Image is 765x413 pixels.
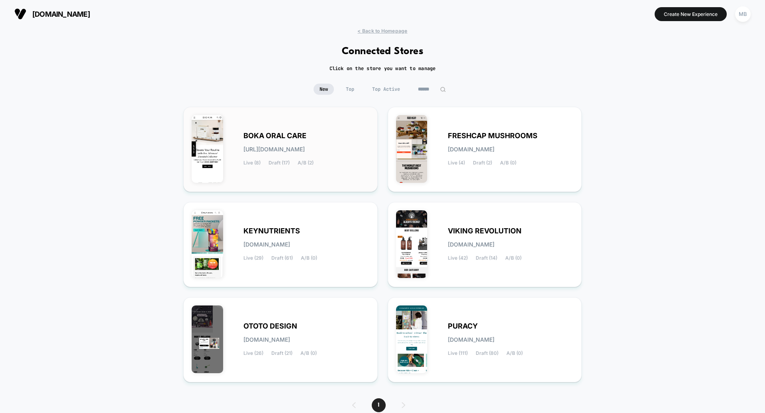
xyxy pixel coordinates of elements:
span: A/B (0) [505,255,522,261]
span: OTOTO DESIGN [243,323,297,329]
h1: Connected Stores [342,46,424,57]
span: A/B (0) [301,255,317,261]
span: A/B (0) [300,350,317,356]
span: Live (42) [448,255,468,261]
span: [DOMAIN_NAME] [243,242,290,247]
span: [URL][DOMAIN_NAME] [243,147,305,152]
span: FRESHCAP MUSHROOMS [448,133,537,139]
div: MB [735,6,751,22]
button: [DOMAIN_NAME] [12,8,92,20]
span: A/B (0) [500,160,516,166]
span: 1 [372,398,386,412]
span: New [314,84,334,95]
span: Draft (2) [473,160,492,166]
span: [DOMAIN_NAME] [32,10,90,18]
img: OTOTO_DESIGN [192,305,223,373]
img: Visually logo [14,8,26,20]
button: Create New Experience [655,7,727,21]
img: BOKA_ORAL_CARE [192,115,223,183]
span: Live (26) [243,350,263,356]
span: VIKING REVOLUTION [448,228,522,234]
h2: Click on the store you want to manage [330,65,436,72]
span: Draft (17) [269,160,290,166]
span: Draft (80) [476,350,498,356]
img: VIKING_REVOLUTION [396,210,428,278]
span: [DOMAIN_NAME] [448,242,494,247]
span: Live (29) [243,255,263,261]
button: MB [733,6,753,22]
span: < Back to Homepage [357,28,407,34]
span: PURACY [448,323,478,329]
span: Live (8) [243,160,261,166]
span: [DOMAIN_NAME] [448,337,494,343]
img: KEYNUTRIENTS [192,210,223,278]
span: Draft (21) [271,350,292,356]
span: Top [340,84,360,95]
span: [DOMAIN_NAME] [448,147,494,152]
span: BOKA ORAL CARE [243,133,306,139]
span: Live (4) [448,160,465,166]
span: [DOMAIN_NAME] [243,337,290,343]
span: A/B (0) [506,350,523,356]
img: edit [440,86,446,92]
span: Draft (14) [476,255,497,261]
span: Live (111) [448,350,468,356]
img: PURACY [396,305,428,373]
span: Draft (61) [271,255,293,261]
span: A/B (2) [298,160,314,166]
span: Top Active [366,84,406,95]
img: FRESHCAP_MUSHROOMS [396,115,428,183]
span: KEYNUTRIENTS [243,228,300,234]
